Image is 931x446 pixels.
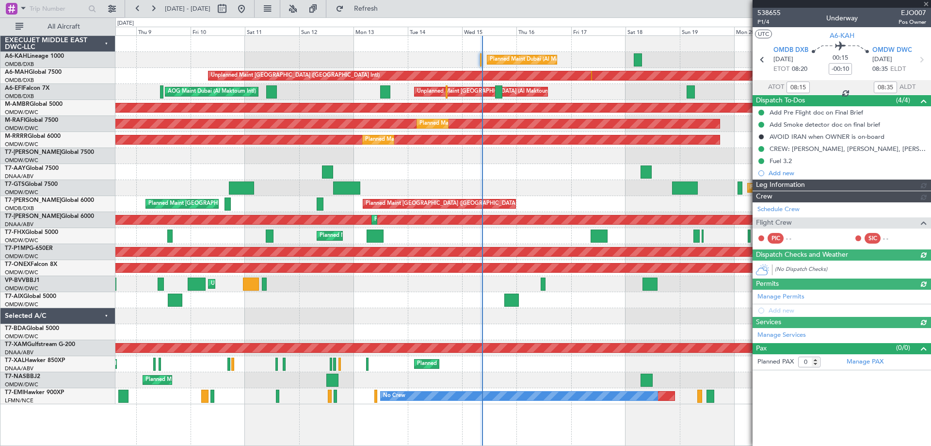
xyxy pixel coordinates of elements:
[830,31,854,41] span: A6-KAH
[734,27,788,35] div: Mon 20
[5,326,59,331] a: T7-BDAGlobal 5000
[5,165,26,171] span: T7-AAY
[5,93,34,100] a: OMDB/DXB
[168,84,256,99] div: AOG Maint Dubai (Al Maktoum Intl)
[890,65,906,74] span: ELDT
[11,19,105,34] button: All Aircraft
[872,55,892,65] span: [DATE]
[5,182,58,187] a: T7-GTSGlobal 7500
[5,301,38,308] a: OMDW/DWC
[770,108,863,116] div: Add Pre Flight doc on Final Brief
[417,357,526,371] div: Planned Maint Abuja ([PERSON_NAME] Intl)
[773,46,808,55] span: OMDB DXB
[5,133,61,139] a: M-RRRRGlobal 6000
[680,27,734,35] div: Sun 19
[165,4,210,13] span: [DATE] - [DATE]
[5,85,49,91] a: A6-EFIFalcon 7X
[773,55,793,65] span: [DATE]
[5,198,61,203] span: T7-[PERSON_NAME]
[145,373,255,387] div: Planned Maint Abuja ([PERSON_NAME] Intl)
[136,27,191,35] div: Thu 9
[5,117,58,123] a: M-RAFIGlobal 7500
[770,132,884,141] div: AVOID IRAN when OWNER is on-board
[5,358,25,363] span: T7-XAL
[5,278,40,283] a: VP-BVVBBJ1
[826,13,858,23] div: Underway
[191,27,245,35] div: Fri 10
[374,213,470,227] div: Planned Maint Dubai (Al Maktoum Intl)
[896,95,910,105] span: (4/4)
[757,357,794,367] label: Planned PAX
[5,349,33,356] a: DNAA/ABV
[756,95,805,106] span: Dispatch To-Dos
[419,116,515,131] div: Planned Maint Dubai (Al Maktoum Intl)
[872,46,912,55] span: OMDW DWC
[5,262,31,267] span: T7-ONEX
[5,253,38,260] a: OMDW/DWC
[770,120,880,129] div: Add Smoke detector doc on final brief
[365,132,461,147] div: Planned Maint Dubai (Al Maktoum Intl)
[408,27,462,35] div: Tue 14
[5,69,62,75] a: A6-MAHGlobal 7500
[571,27,626,35] div: Fri 17
[899,18,926,26] span: Pos Owner
[5,326,26,331] span: T7-BDA
[148,197,310,211] div: Planned Maint [GEOGRAPHIC_DATA] ([GEOGRAPHIC_DATA] Intl)
[5,214,94,219] a: T7-[PERSON_NAME]Global 6000
[5,246,53,251] a: T7-P1MPG-650ER
[770,157,792,165] div: Fuel 3.2
[5,69,29,75] span: A6-MAH
[5,157,38,164] a: OMDW/DWC
[626,27,680,35] div: Sat 18
[5,205,34,212] a: OMDB/DXB
[5,85,23,91] span: A6-EFI
[5,397,33,404] a: LFMN/NCE
[757,18,781,26] span: P1/4
[833,53,848,63] span: 00:15
[5,230,25,235] span: T7-FHX
[5,61,34,68] a: OMDB/DXB
[5,374,26,380] span: T7-NAS
[5,333,38,340] a: OMDW/DWC
[5,189,38,196] a: OMDW/DWC
[5,278,26,283] span: VP-BVV
[383,389,405,403] div: No Crew
[346,5,386,12] span: Refresh
[5,173,33,180] a: DNAA/ABV
[417,84,561,99] div: Unplanned Maint [GEOGRAPHIC_DATA] (Al Maktoum Intl)
[773,65,789,74] span: ETOT
[211,277,354,291] div: Unplanned Maint [GEOGRAPHIC_DATA] (Al Maktoum Intl)
[5,101,30,107] span: M-AMBR
[490,52,585,67] div: Planned Maint Dubai (Al Maktoum Intl)
[5,133,28,139] span: M-RRRR
[320,229,415,243] div: Planned Maint Dubai (Al Maktoum Intl)
[5,141,38,148] a: OMDW/DWC
[516,27,571,35] div: Thu 16
[5,117,25,123] span: M-RAFI
[756,343,767,354] span: Pax
[5,262,57,267] a: T7-ONEXFalcon 8X
[5,374,40,380] a: T7-NASBBJ2
[5,101,63,107] a: M-AMBRGlobal 5000
[792,65,807,74] span: 08:20
[5,381,38,388] a: OMDW/DWC
[755,30,772,38] button: UTC
[768,83,784,92] span: ATOT
[5,182,25,187] span: T7-GTS
[117,19,134,28] div: [DATE]
[5,53,27,59] span: A6-KAH
[5,165,59,171] a: T7-AAYGlobal 7500
[5,125,38,132] a: OMDW/DWC
[5,198,94,203] a: T7-[PERSON_NAME]Global 6000
[353,27,408,35] div: Mon 13
[872,65,888,74] span: 08:35
[5,294,23,299] span: T7-AIX
[5,365,33,372] a: DNAA/ABV
[5,149,61,155] span: T7-[PERSON_NAME]
[5,77,34,84] a: OMDB/DXB
[5,342,27,347] span: T7-XAM
[5,342,75,347] a: T7-XAMGulfstream G-200
[750,181,864,195] div: Planned Maint [GEOGRAPHIC_DATA] (Seletar)
[366,197,528,211] div: Planned Maint [GEOGRAPHIC_DATA] ([GEOGRAPHIC_DATA] Intl)
[5,237,38,244] a: OMDW/DWC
